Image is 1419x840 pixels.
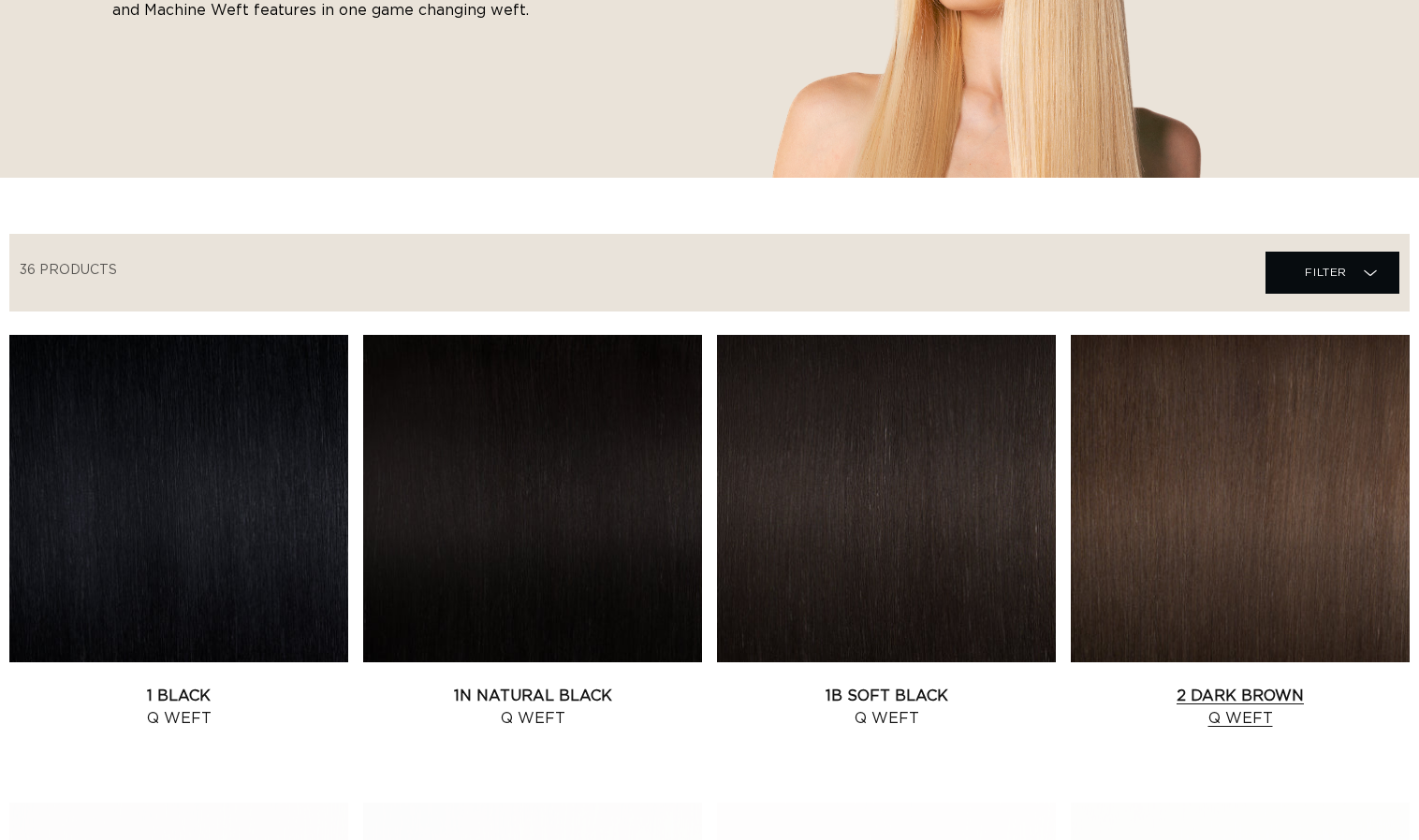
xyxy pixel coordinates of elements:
span: 36 products [20,264,117,277]
a: 1N Natural Black Q Weft [363,685,702,730]
span: Filter [1305,254,1347,290]
a: 1B Soft Black Q Weft [717,685,1056,730]
a: 1 Black Q Weft [9,685,348,730]
summary: Filter [1265,252,1399,294]
a: 2 Dark Brown Q Weft [1071,685,1410,730]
